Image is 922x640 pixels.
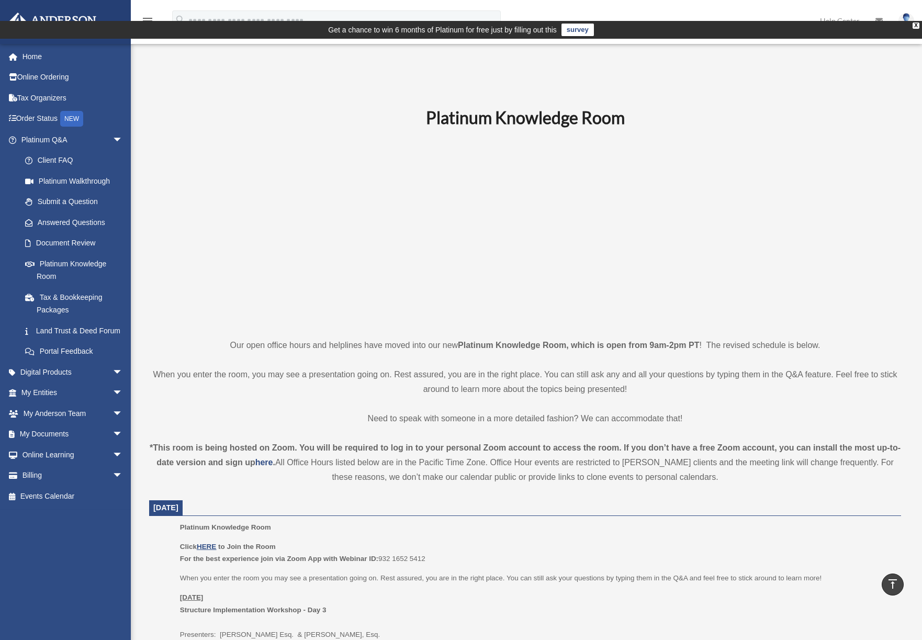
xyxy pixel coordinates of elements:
a: Order StatusNEW [7,108,139,130]
a: Events Calendar [7,486,139,507]
a: Tax Organizers [7,87,139,108]
span: arrow_drop_down [113,403,133,424]
a: vertical_align_top [882,574,904,596]
a: here [255,458,273,467]
a: Digital Productsarrow_drop_down [7,362,139,383]
iframe: 231110_Toby_KnowledgeRoom [368,142,682,319]
p: Our open office hours and helplines have moved into our new ! The revised schedule is below. [149,338,901,353]
span: [DATE] [153,503,178,512]
a: Platinum Walkthrough [15,171,139,192]
span: Platinum Knowledge Room [180,523,271,531]
span: arrow_drop_down [113,129,133,151]
span: arrow_drop_down [113,444,133,466]
strong: . [273,458,275,467]
a: Client FAQ [15,150,139,171]
a: Document Review [15,233,139,254]
b: For the best experience join via Zoom App with Webinar ID: [180,555,378,563]
a: menu [141,18,154,27]
p: When you enter the room you may see a presentation going on. Rest assured, you are in the right p... [180,572,894,585]
b: Structure Implementation Workshop - Day 3 [180,606,327,614]
a: Billingarrow_drop_down [7,465,139,486]
i: vertical_align_top [886,578,899,590]
a: Tax & Bookkeeping Packages [15,287,139,320]
a: Submit a Question [15,192,139,212]
strong: Platinum Knowledge Room, which is open from 9am-2pm PT [458,341,699,350]
b: Click [180,543,218,551]
a: survey [561,24,594,36]
a: Land Trust & Deed Forum [15,320,139,341]
p: When you enter the room, you may see a presentation going on. Rest assured, you are in the right ... [149,367,901,397]
u: [DATE] [180,593,204,601]
span: arrow_drop_down [113,465,133,487]
a: My Entitiesarrow_drop_down [7,383,139,403]
b: to Join the Room [218,543,276,551]
a: My Documentsarrow_drop_down [7,424,139,445]
a: Platinum Knowledge Room [15,253,133,287]
a: Platinum Q&Aarrow_drop_down [7,129,139,150]
span: arrow_drop_down [113,383,133,404]
b: Platinum Knowledge Room [426,107,625,128]
a: Online Ordering [7,67,139,88]
strong: *This room is being hosted on Zoom. You will be required to log in to your personal Zoom account ... [150,443,901,467]
i: menu [141,15,154,27]
a: Online Learningarrow_drop_down [7,444,139,465]
p: 932 1652 5412 [180,541,894,565]
a: My Anderson Teamarrow_drop_down [7,403,139,424]
a: Portal Feedback [15,341,139,362]
img: Anderson Advisors Platinum Portal [5,13,99,33]
span: arrow_drop_down [113,424,133,445]
div: close [913,23,919,29]
a: HERE [197,543,216,551]
div: Get a chance to win 6 months of Platinum for free just by filling out this [328,24,557,36]
div: NEW [60,111,83,127]
i: search [175,14,186,26]
img: User Pic [898,13,914,28]
div: All Office Hours listed below are in the Pacific Time Zone. Office Hour events are restricted to ... [149,441,901,485]
span: arrow_drop_down [113,362,133,383]
p: Need to speak with someone in a more detailed fashion? We can accommodate that! [149,411,901,426]
a: Home [7,46,139,67]
a: Answered Questions [15,212,139,233]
